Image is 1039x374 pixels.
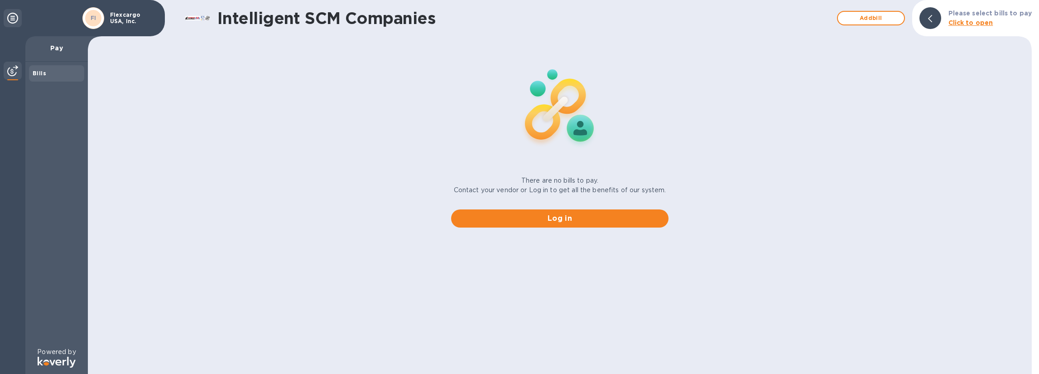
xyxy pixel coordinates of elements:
[454,176,666,195] p: There are no bills to pay. Contact your vendor or Log in to get all the benefits of our system.
[845,13,897,24] span: Add bill
[948,19,993,26] b: Click to open
[217,9,832,28] h1: Intelligent SCM Companies
[33,44,81,53] p: Pay
[37,347,76,357] p: Powered by
[458,213,661,224] span: Log in
[91,15,96,21] b: FI
[110,12,155,24] p: Flexcargo USA, Inc.
[451,209,669,228] button: Log in
[948,10,1032,17] b: Please select bills to pay
[33,70,46,77] b: Bills
[38,357,76,368] img: Logo
[837,11,905,25] button: Addbill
